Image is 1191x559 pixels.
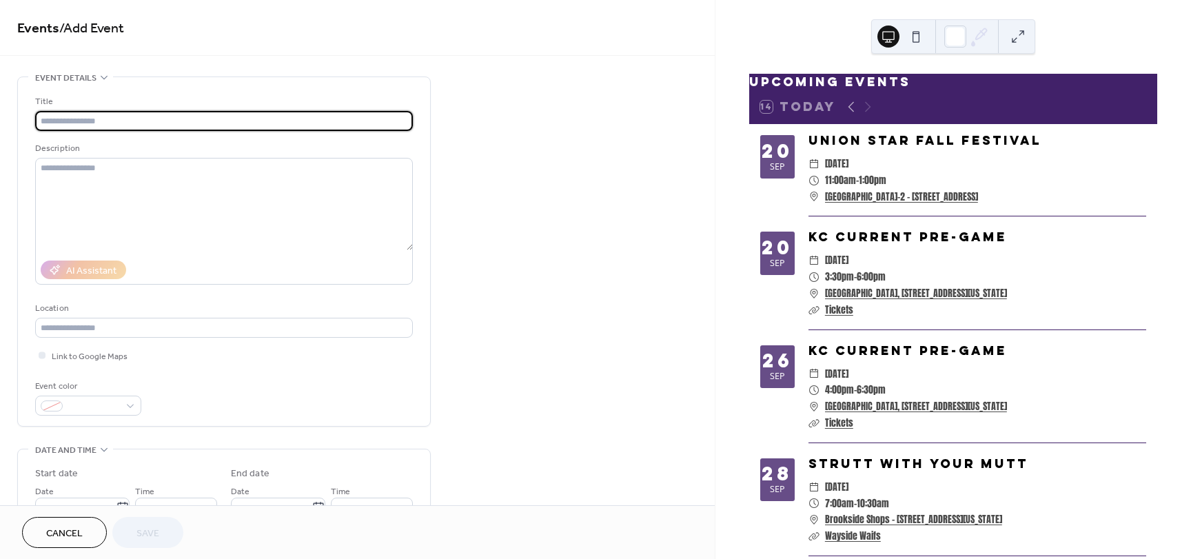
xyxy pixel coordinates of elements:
span: [DATE] [825,252,848,269]
div: Sep [770,485,785,494]
div: Sep [770,163,785,172]
span: Event details [35,71,96,85]
div: Union Star Fall Festival [808,132,1146,149]
span: Date and time [35,443,96,458]
div: Sep [770,372,785,381]
div: Description [35,141,410,156]
a: Tickets [825,303,853,317]
div: ​ [808,172,820,189]
span: Time [135,485,154,499]
div: 20 [762,239,793,256]
div: ​ [808,156,820,172]
div: End date [231,467,269,481]
div: 20 [762,143,793,160]
div: Sep [770,259,785,268]
span: 7:00am [825,496,854,512]
div: ​ [808,479,820,496]
div: ​ [808,252,820,269]
a: KC Current Pre-Game [808,343,1007,358]
div: ​ [808,302,820,318]
div: ​ [808,511,820,528]
div: Location [35,301,410,316]
div: ​ [808,269,820,285]
span: Link to Google Maps [52,349,128,364]
a: Tickets [825,416,853,430]
div: 28 [762,465,793,482]
div: ​ [808,496,820,512]
a: [GEOGRAPHIC_DATA]-2 - [STREET_ADDRESS] [825,189,978,205]
span: - [854,269,857,285]
div: ​ [808,285,820,302]
span: 6:30pm [857,382,886,398]
div: ​ [808,189,820,205]
div: ​ [808,382,820,398]
span: - [856,172,859,189]
div: ​ [808,415,820,431]
span: Date [35,485,54,499]
span: [DATE] [825,366,848,383]
span: 3:30pm [825,269,854,285]
a: KC Current Pre-Game [808,229,1007,245]
div: Upcoming Events [749,74,1157,90]
div: Title [35,94,410,109]
div: ​ [808,366,820,383]
a: Strutt With Your Mutt [808,456,1028,471]
a: Brookside Shops - [STREET_ADDRESS][US_STATE] [825,511,1002,528]
span: Time [331,485,350,499]
a: [GEOGRAPHIC_DATA], [STREET_ADDRESS][US_STATE] [825,285,1007,302]
a: Wayside Waifs [825,529,881,543]
a: Events [17,15,59,42]
span: 1:00pm [859,172,886,189]
span: 4:00pm [825,382,854,398]
span: 11:00am [825,172,856,189]
button: Cancel [22,517,107,548]
span: Cancel [46,527,83,541]
div: 26 [762,352,793,369]
div: ​ [808,528,820,545]
div: ​ [808,398,820,415]
a: [GEOGRAPHIC_DATA], [STREET_ADDRESS][US_STATE] [825,398,1007,415]
span: [DATE] [825,156,848,172]
div: Event color [35,379,139,394]
span: - [854,496,857,512]
div: Start date [35,467,78,481]
span: - [854,382,857,398]
span: 10:30am [857,496,889,512]
span: / Add Event [59,15,124,42]
span: Date [231,485,250,499]
span: 6:00pm [857,269,886,285]
span: [DATE] [825,479,848,496]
